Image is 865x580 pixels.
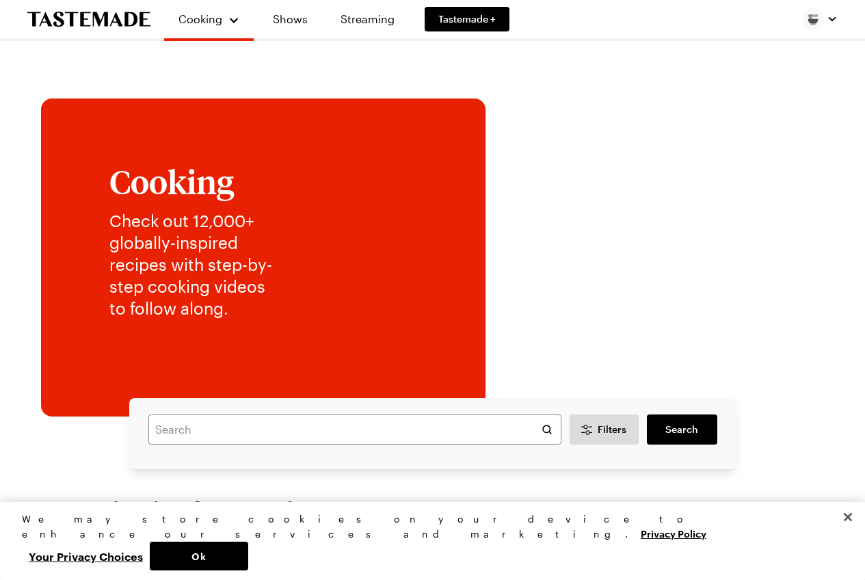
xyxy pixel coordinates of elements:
span: Search [665,423,698,436]
span: Filters [598,423,626,436]
div: We may store cookies on your device to enhance our services and marketing. [22,512,831,542]
button: Profile picture [802,8,838,30]
span: Tastemade + [438,12,496,26]
a: To Tastemade Home Page [27,12,150,27]
button: Ok [150,542,248,570]
button: Cooking [178,5,240,33]
h1: Cooking [109,163,284,199]
a: filters [647,414,717,445]
p: Check out 12,000+ globally-inspired recipes with step-by-step cooking videos to follow along. [109,210,284,319]
button: Close [833,502,863,532]
button: Your Privacy Choices [22,542,150,570]
img: Explore recipes [311,82,810,362]
img: Profile picture [802,8,824,30]
a: More information about your privacy, opens in a new tab [641,527,706,540]
div: Privacy [22,512,831,570]
button: Desktop filters [570,414,639,445]
h2: Seasonal Recipes for September [41,497,316,521]
a: Tastemade + [425,7,509,31]
span: Cooking [178,12,222,25]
